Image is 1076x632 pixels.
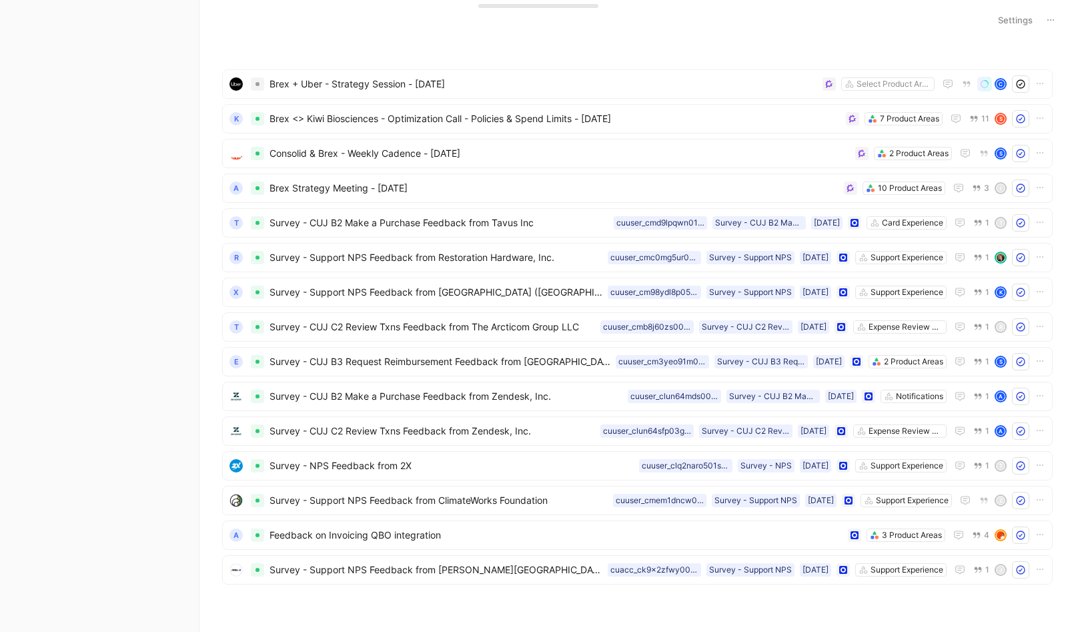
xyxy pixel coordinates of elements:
div: X [229,286,243,299]
div: 3 Product Areas [882,529,942,542]
span: 1 [985,392,989,400]
a: ABrex Strategy Meeting - [DATE]10 Product Areas3I [222,174,1053,203]
div: [DATE] [802,563,829,577]
a: logoSurvey - CUJ B2 Make a Purchase Feedback from Zendesk, Inc.Notifications[DATE]Survey - CUJ B2... [222,382,1053,411]
div: Survey - CUJ C2 Review Txns [702,320,790,334]
div: 7 Product Areas [880,112,939,125]
span: 1 [985,323,989,331]
div: Select Product Areas [857,77,931,91]
span: Survey - CUJ B2 Make a Purchase Feedback from Zendesk, Inc. [270,388,622,404]
a: TSurvey - CUJ C2 Review Txns Feedback from The Arcticom Group LLCExpense Review & Approval[DATE]S... [222,312,1053,342]
a: logoSurvey - NPS Feedback from 2XSupport Experience[DATE]Survey - NPScuuser_clq2naro501sd0k18wi7c... [222,451,1053,481]
div: K [229,112,243,125]
div: S [996,114,1005,123]
div: [DATE] [816,355,842,368]
span: 1 [985,566,989,574]
button: 1 [971,320,992,334]
div: cuuser_cmc0mg5ur07ul0h26dvsqu0p8 [610,251,698,264]
span: 1 [985,462,989,470]
span: Brex <> Kiwi Biosciences - Optimization Call - Policies & Spend Limits - [DATE] [270,111,841,127]
div: Survey - CUJ C2 Review Txns [702,424,790,438]
button: 1 [971,424,992,438]
div: K [996,288,1005,297]
span: Survey - CUJ B3 Request Reimbursement Feedback from [GEOGRAPHIC_DATA] [270,354,610,370]
div: cuuser_cmb8j60zs000p0h86s57t1gwd [603,320,691,334]
div: Support Experience [871,459,943,472]
div: Survey - NPS [740,459,792,472]
span: 1 [985,427,989,435]
button: 1 [971,216,992,230]
span: Survey - Support NPS Feedback from [GEOGRAPHIC_DATA] ([GEOGRAPHIC_DATA]), Inc. [270,284,602,300]
button: 11 [967,111,992,126]
span: Feedback on Invoicing QBO integration [270,527,843,543]
button: 1 [971,354,992,369]
div: T [229,320,243,334]
span: 11 [981,115,989,123]
div: S [996,357,1005,366]
div: Expense Review & Approval [869,424,943,438]
a: logoSurvey - Support NPS Feedback from ClimateWorks FoundationSupport Experience[DATE]Survey - Su... [222,486,1053,515]
a: ESurvey - CUJ B3 Request Reimbursement Feedback from [GEOGRAPHIC_DATA]2 Product Areas[DATE]Survey... [222,347,1053,376]
img: logo [229,459,243,472]
img: logo [229,563,243,577]
button: 1 [971,389,992,404]
button: 1 [971,458,992,473]
button: 1 [971,285,992,300]
img: logo [229,424,243,438]
div: cuuser_cmem1dncw05eq0i96s24gmtkz [616,494,704,507]
button: 3 [969,181,992,196]
div: T [229,216,243,230]
div: T [996,218,1005,228]
span: Brex Strategy Meeting - [DATE] [270,180,839,196]
div: cuuser_clq2naro501sd0k18wi7cmawa [642,459,730,472]
span: 1 [985,254,989,262]
div: [DATE] [800,424,827,438]
div: S [996,149,1005,158]
span: Survey - CUJ C2 Review Txns Feedback from The Arcticom Group LLC [270,319,595,335]
div: [DATE] [802,251,829,264]
div: Survey - CUJ B2 Make a Purchase [729,390,817,403]
a: TSurvey - CUJ B2 Make a Purchase Feedback from Tavus IncCard Experience[DATE]Survey - CUJ B2 Make... [222,208,1053,238]
div: Support Experience [871,286,943,299]
a: XSurvey - Support NPS Feedback from [GEOGRAPHIC_DATA] ([GEOGRAPHIC_DATA]), Inc.Support Experience... [222,278,1053,307]
div: T [996,461,1005,470]
button: Settings [992,11,1039,29]
img: avatar [996,531,1005,540]
div: Z [996,496,1005,505]
div: [DATE] [802,286,829,299]
span: Survey - Support NPS Feedback from Restoration Hardware, Inc. [270,250,602,266]
a: logoConsolid & Brex - Weekly Cadence - [DATE]2 Product AreasS [222,139,1053,168]
div: E [229,355,243,368]
div: cuuser_cm3yeo91m02qo0k37n7jkz4qz [618,355,706,368]
div: Card Experience [882,216,943,230]
div: cuuser_cmd9lpqwn01tf0g05fxv8xh7k [616,216,704,230]
div: [DATE] [800,320,827,334]
div: [DATE] [808,494,834,507]
div: cuuser_cm98ydl8p05cd0j124uum4h5g [610,286,698,299]
div: [DATE] [828,390,854,403]
div: Survey - Support NPS [709,563,792,577]
div: cuuser_clun64mds00kx0j61jdfbd4xy [630,390,718,403]
a: RSurvey - Support NPS Feedback from Restoration Hardware, Inc.Support Experience[DATE]Survey - Su... [222,243,1053,272]
img: logo [229,147,243,160]
div: C [996,79,1005,89]
span: 1 [985,288,989,296]
div: 2 Product Areas [884,355,943,368]
span: Survey - NPS Feedback from 2X [270,458,634,474]
div: Survey - CUJ B2 Make a Purchase [715,216,803,230]
div: Support Experience [876,494,949,507]
div: Survey - Support NPS [709,286,792,299]
div: R [996,322,1005,332]
span: Brex + Uber - Strategy Session - [DATE] [270,76,817,92]
div: A [229,529,243,542]
span: Consolid & Brex - Weekly Cadence - [DATE] [270,145,850,162]
div: cuuser_clun64sfp03gz0i54r77e74o5 [603,424,691,438]
a: logoBrex + Uber - Strategy Session - [DATE]Select Product AreasC [222,69,1053,99]
a: logoSurvey - CUJ C2 Review Txns Feedback from Zendesk, Inc.Expense Review & Approval[DATE]Survey ... [222,416,1053,446]
div: 2 Product Areas [889,147,949,160]
div: Expense Review & Approval [869,320,943,334]
div: I [996,184,1005,193]
div: A [229,182,243,195]
span: Survey - Support NPS Feedback from ClimateWorks Foundation [270,493,608,509]
img: logo [229,390,243,403]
